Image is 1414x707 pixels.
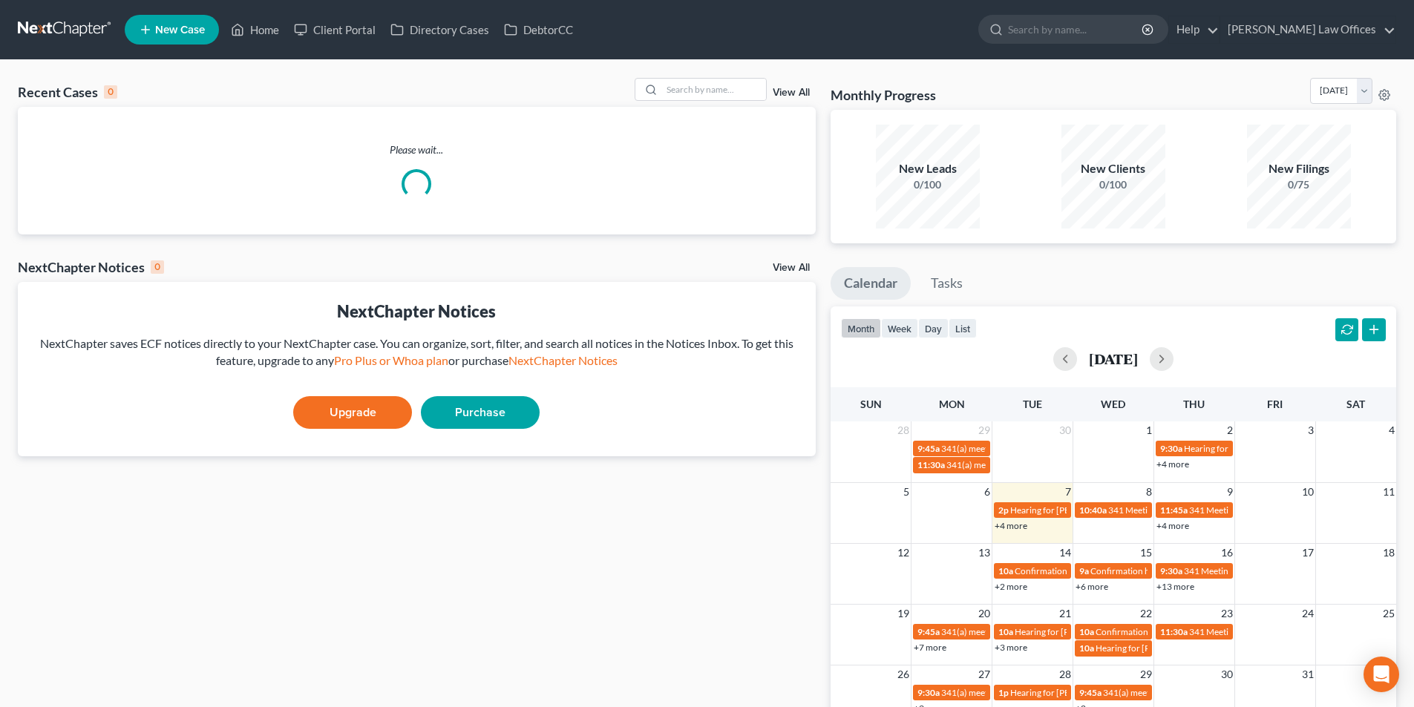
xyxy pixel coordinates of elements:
span: 1 [1145,421,1153,439]
span: 9 [1225,483,1234,501]
a: +6 more [1076,581,1108,592]
span: 9a [1079,565,1089,576]
span: 341(a) meeting for [PERSON_NAME] [PERSON_NAME] [941,626,1156,637]
span: 11 [1381,483,1396,501]
a: +2 more [995,581,1027,592]
a: Help [1169,16,1219,43]
a: Calendar [831,267,911,300]
input: Search by name... [662,79,766,100]
a: +4 more [995,520,1027,531]
span: 10 [1300,483,1315,501]
a: +3 more [995,642,1027,653]
div: Open Intercom Messenger [1364,657,1399,692]
div: 0/100 [876,177,980,192]
span: 9:45a [1079,687,1102,698]
span: 29 [977,421,992,439]
a: +13 more [1156,581,1194,592]
input: Search by name... [1008,16,1144,43]
span: 27 [977,665,992,683]
a: Tasks [917,267,976,300]
span: Mon [939,398,965,410]
span: Tue [1023,398,1042,410]
a: Purchase [421,396,540,429]
div: NextChapter Notices [30,300,804,323]
span: 12 [896,544,911,562]
a: +4 more [1156,520,1189,531]
div: 0/100 [1061,177,1165,192]
span: Sun [860,398,882,410]
span: 22 [1139,605,1153,622]
span: 4 [1387,421,1396,439]
span: 8 [1145,483,1153,501]
span: Thu [1183,398,1205,410]
span: 16 [1220,544,1234,562]
span: 9:30a [1160,443,1182,454]
span: 341 Meeting for [PERSON_NAME] and [PERSON_NAME] [1108,504,1329,516]
span: 24 [1300,605,1315,622]
button: month [841,318,881,338]
span: 10:40a [1079,504,1107,516]
a: View All [773,263,810,273]
span: 30 [1058,421,1073,439]
span: 6 [983,483,992,501]
a: +4 more [1156,458,1189,470]
button: week [881,318,918,338]
span: 3 [1306,421,1315,439]
span: 31 [1300,665,1315,683]
div: NextChapter Notices [18,258,164,276]
span: Confirmation hearing for [PERSON_NAME] [1090,565,1259,576]
span: 341 Meeting for [PERSON_NAME] [1184,565,1318,576]
div: Recent Cases [18,83,117,101]
span: 13 [977,544,992,562]
button: list [949,318,977,338]
span: Hearing for [PERSON_NAME] [1184,443,1300,454]
span: 19 [896,605,911,622]
span: 29 [1139,665,1153,683]
span: 9:45a [917,626,940,637]
a: NextChapter Notices [508,353,618,367]
div: NextChapter saves ECF notices directly to your NextChapter case. You can organize, sort, filter, ... [30,335,804,369]
span: 341(a) meeting for [PERSON_NAME] [941,687,1084,698]
div: 0 [151,260,164,274]
span: 9:45a [917,443,940,454]
span: 9:30a [917,687,940,698]
span: 341(a) meeting for [PERSON_NAME] [946,459,1090,470]
span: 21 [1058,605,1073,622]
span: 11:30a [1160,626,1188,637]
span: 28 [1058,665,1073,683]
a: Directory Cases [383,16,497,43]
span: 9:30a [1160,565,1182,576]
h2: [DATE] [1089,351,1138,366]
a: Home [223,16,287,43]
span: 30 [1220,665,1234,683]
a: Upgrade [293,396,412,429]
a: Pro Plus or Whoa plan [334,353,448,367]
div: New Leads [876,160,980,177]
span: Wed [1101,398,1125,410]
span: Hearing for [PERSON_NAME] and [PERSON_NAME] [1096,642,1299,654]
span: Fri [1267,398,1283,410]
a: [PERSON_NAME] Law Offices [1220,16,1395,43]
span: 14 [1058,544,1073,562]
span: 341(a) meeting for [PERSON_NAME] [PERSON_NAME] and [PERSON_NAME] [941,443,1243,454]
span: 15 [1139,544,1153,562]
span: Confirmation hearing for [PERSON_NAME] [1015,565,1183,576]
span: 23 [1220,605,1234,622]
span: 18 [1381,544,1396,562]
div: New Filings [1247,160,1351,177]
span: 25 [1381,605,1396,622]
span: Hearing for [PERSON_NAME] [1015,626,1130,637]
button: day [918,318,949,338]
span: Sat [1346,398,1365,410]
p: Please wait... [18,142,816,157]
span: Hearing for [PERSON_NAME] [PERSON_NAME] [1010,504,1197,516]
span: 341 Meeting for [PERSON_NAME] [1189,626,1323,637]
span: 20 [977,605,992,622]
span: 11:30a [917,459,945,470]
span: 2p [998,504,1009,516]
a: +7 more [914,642,946,653]
span: 10a [998,565,1013,576]
div: 0 [104,85,117,99]
span: New Case [155,24,205,36]
span: 1p [998,687,1009,698]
